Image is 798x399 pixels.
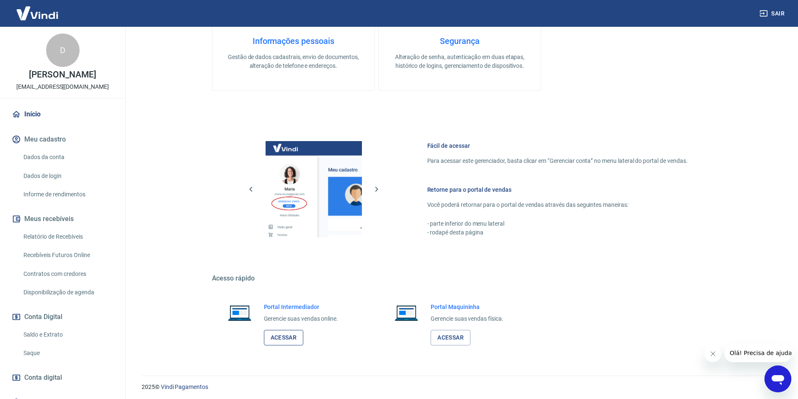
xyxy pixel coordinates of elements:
[16,82,109,91] p: [EMAIL_ADDRESS][DOMAIN_NAME]
[389,303,424,323] img: Imagem de um notebook aberto
[226,36,361,46] h4: Informações pessoais
[427,219,688,228] p: - parte inferior do menu lateral
[10,308,115,326] button: Conta Digital
[427,201,688,209] p: Você poderá retornar para o portal de vendas através das seguintes maneiras:
[20,284,115,301] a: Disponibilização de agenda
[427,157,688,165] p: Para acessar este gerenciador, basta clicar em “Gerenciar conta” no menu lateral do portal de ven...
[264,330,304,345] a: Acessar
[705,345,721,362] iframe: Fechar mensagem
[10,105,115,124] a: Início
[20,186,115,203] a: Informe de rendimentos
[29,70,96,79] p: [PERSON_NAME]
[431,330,470,345] a: Acessar
[764,366,791,392] iframe: Botão para abrir a janela de mensagens
[427,142,688,150] h6: Fácil de acessar
[222,303,257,323] img: Imagem de um notebook aberto
[161,384,208,390] a: Vindi Pagamentos
[266,141,362,237] img: Imagem da dashboard mostrando o botão de gerenciar conta na sidebar no lado esquerdo
[20,247,115,264] a: Recebíveis Futuros Online
[20,228,115,245] a: Relatório de Recebíveis
[142,383,778,391] p: 2025 ©
[431,314,504,323] p: Gerencie suas vendas física.
[392,53,527,70] p: Alteração de senha, autenticação em duas etapas, histórico de logins, gerenciamento de dispositivos.
[725,344,791,362] iframe: Mensagem da empresa
[10,368,115,387] a: Conta digital
[20,149,115,166] a: Dados da conta
[20,345,115,362] a: Saque
[10,210,115,228] button: Meus recebíveis
[10,130,115,149] button: Meu cadastro
[20,326,115,343] a: Saldo e Extrato
[758,6,788,21] button: Sair
[212,274,708,283] h5: Acesso rápido
[226,53,361,70] p: Gestão de dados cadastrais, envio de documentos, alteração de telefone e endereços.
[264,314,338,323] p: Gerencie suas vendas online.
[46,33,80,67] div: D
[431,303,504,311] h6: Portal Maquininha
[5,6,70,13] span: Olá! Precisa de ajuda?
[427,228,688,237] p: - rodapé desta página
[24,372,62,384] span: Conta digital
[427,185,688,194] h6: Retorne para o portal de vendas
[392,36,527,46] h4: Segurança
[10,0,65,26] img: Vindi
[20,167,115,185] a: Dados de login
[20,265,115,283] a: Contratos com credores
[264,303,338,311] h6: Portal Intermediador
